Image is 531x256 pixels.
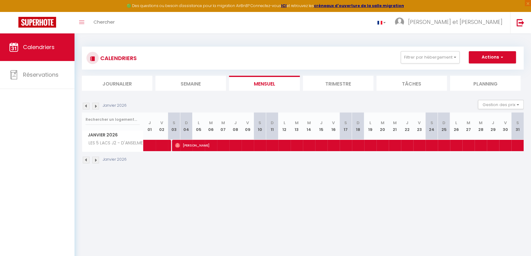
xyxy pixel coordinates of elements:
[205,113,217,140] th: 06
[185,120,188,126] abbr: D
[376,76,447,91] li: Tâches
[18,17,56,28] img: Super Booking
[340,113,352,140] th: 17
[406,120,408,126] abbr: J
[143,113,156,140] th: 01
[478,100,524,109] button: Gestion des prix
[344,120,347,126] abbr: S
[315,113,327,140] th: 15
[381,120,384,126] abbr: M
[393,120,397,126] abbr: M
[291,113,303,140] th: 13
[103,157,127,162] p: Janvier 2026
[516,120,519,126] abbr: S
[390,12,510,33] a: ... [PERSON_NAME] et [PERSON_NAME]
[303,113,315,140] th: 14
[281,3,287,8] a: ICI
[266,113,278,140] th: 11
[357,120,360,126] abbr: D
[258,120,261,126] abbr: S
[455,120,457,126] abbr: L
[89,12,119,33] a: Chercher
[234,120,237,126] abbr: J
[320,120,323,126] abbr: J
[284,120,285,126] abbr: L
[156,113,168,140] th: 02
[278,113,291,140] th: 12
[307,120,311,126] abbr: M
[173,120,175,126] abbr: S
[148,120,151,126] abbr: J
[99,51,137,65] h3: CALENDRIERS
[303,76,373,91] li: Trimestre
[408,18,502,26] span: [PERSON_NAME] et [PERSON_NAME]
[180,113,193,140] th: 04
[426,113,438,140] th: 24
[469,51,516,63] button: Actions
[160,120,163,126] abbr: V
[327,113,340,140] th: 16
[376,113,389,140] th: 20
[517,19,524,26] img: logout
[479,120,483,126] abbr: M
[438,113,450,140] th: 25
[217,113,229,140] th: 07
[314,3,404,8] a: créneaux d'ouverture de la salle migration
[369,120,371,126] abbr: L
[499,113,511,140] th: 30
[198,120,200,126] abbr: L
[332,120,335,126] abbr: V
[5,2,23,21] button: Ouvrir le widget de chat LiveChat
[155,76,226,91] li: Semaine
[246,120,249,126] abbr: V
[271,120,274,126] abbr: D
[254,113,266,140] th: 10
[504,120,506,126] abbr: V
[364,113,376,140] th: 19
[418,120,421,126] abbr: V
[94,19,115,25] span: Chercher
[401,113,413,140] th: 22
[430,120,433,126] abbr: S
[23,43,55,51] span: Calendriers
[475,113,487,140] th: 28
[442,120,445,126] abbr: D
[193,113,205,140] th: 05
[492,120,494,126] abbr: J
[450,76,521,91] li: Planning
[401,51,460,63] button: Filtrer par hébergement
[221,120,225,126] abbr: M
[82,76,152,91] li: Journalier
[242,113,254,140] th: 09
[86,114,140,125] input: Rechercher un logement...
[229,76,300,91] li: Mensuel
[389,113,401,140] th: 21
[168,113,180,140] th: 03
[82,131,143,139] span: Janvier 2026
[83,140,144,147] span: LES 5 LACS J2 - D'ANSELME
[487,113,499,140] th: 29
[209,120,213,126] abbr: M
[103,103,127,109] p: Janvier 2026
[413,113,426,140] th: 23
[511,113,524,140] th: 31
[462,113,475,140] th: 27
[450,113,462,140] th: 26
[395,17,404,27] img: ...
[295,120,299,126] abbr: M
[229,113,242,140] th: 08
[352,113,364,140] th: 18
[23,71,59,78] span: Réservations
[467,120,470,126] abbr: M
